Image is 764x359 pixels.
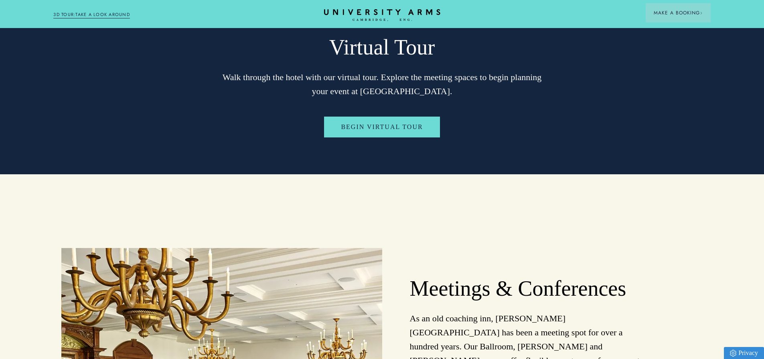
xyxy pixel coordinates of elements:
[700,12,703,14] img: Arrow icon
[730,350,736,357] img: Privacy
[724,347,764,359] a: Privacy
[324,117,440,137] a: Begin Virtual Tour
[221,70,542,98] p: Walk through the hotel with our virtual tour. Explore the meeting spaces to begin planning your e...
[53,11,130,18] a: 3D TOUR:TAKE A LOOK AROUND
[646,3,711,22] button: Make a BookingArrow icon
[410,276,650,302] h2: Meetings & Conferences
[324,9,440,22] a: Home
[654,9,703,16] span: Make a Booking
[221,34,542,61] h2: Virtual Tour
